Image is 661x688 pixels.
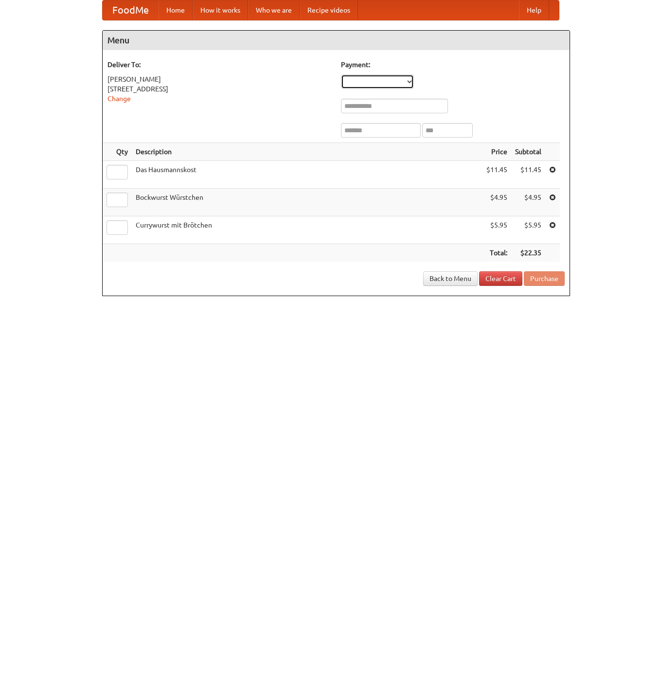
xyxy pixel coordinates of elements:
[107,74,331,84] div: [PERSON_NAME]
[103,31,570,50] h4: Menu
[103,143,132,161] th: Qty
[511,161,545,189] td: $11.45
[482,244,511,262] th: Total:
[511,143,545,161] th: Subtotal
[107,60,331,70] h5: Deliver To:
[103,0,159,20] a: FoodMe
[482,143,511,161] th: Price
[511,189,545,216] td: $4.95
[193,0,248,20] a: How it works
[511,244,545,262] th: $22.35
[132,161,482,189] td: Das Hausmannskost
[482,189,511,216] td: $4.95
[132,143,482,161] th: Description
[248,0,300,20] a: Who we are
[107,84,331,94] div: [STREET_ADDRESS]
[107,95,131,103] a: Change
[479,271,522,286] a: Clear Cart
[159,0,193,20] a: Home
[482,161,511,189] td: $11.45
[511,216,545,244] td: $5.95
[423,271,478,286] a: Back to Menu
[482,216,511,244] td: $5.95
[524,271,565,286] button: Purchase
[132,189,482,216] td: Bockwurst Würstchen
[300,0,358,20] a: Recipe videos
[132,216,482,244] td: Currywurst mit Brötchen
[341,60,565,70] h5: Payment:
[519,0,549,20] a: Help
